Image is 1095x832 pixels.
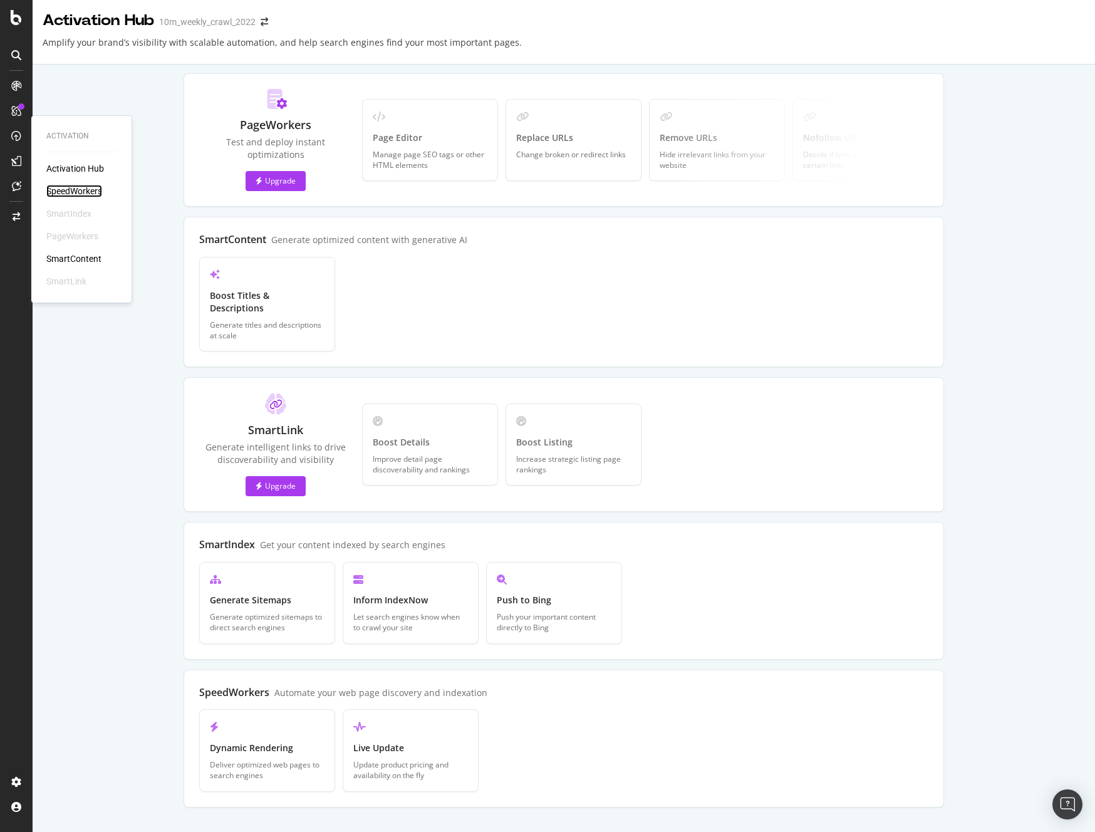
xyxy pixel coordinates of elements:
div: Manage page SEO tags or other HTML elements [373,149,487,170]
div: Let search engines know when to crawl your site [353,611,468,633]
div: Get your content indexed by search engines [260,539,445,551]
div: Upgrade [256,175,296,186]
div: Update product pricing and availability on the fly [353,759,468,781]
button: Upgrade [246,171,306,191]
div: Push your important content directly to Bing [497,611,611,633]
div: Generate Sitemaps [210,594,324,606]
div: 10m_weekly_crawl_2022 [159,16,256,28]
div: SmartIndex [46,207,91,220]
div: Deliver optimized web pages to search engines [210,759,324,781]
img: ClT5ayua.svg [265,393,286,415]
div: Open Intercom Messenger [1052,789,1082,819]
div: Boost Details [373,436,487,449]
div: Activation Hub [43,10,154,31]
a: Boost Titles & DescriptionsGenerate titles and descriptions at scale [199,257,335,351]
a: Dynamic RenderingDeliver optimized web pages to search engines [199,709,335,791]
a: Activation Hub [46,162,104,175]
div: Generate optimized sitemaps to direct search engines [210,611,324,633]
a: SmartContent [46,252,101,265]
div: Generate intelligent links to drive discoverability and visibility [199,441,352,466]
div: Push to Bing [497,594,611,606]
div: Upgrade [256,481,296,491]
img: Do_Km7dJ.svg [264,89,288,110]
div: SmartLink [46,275,86,288]
div: Generate optimized content with generative AI [271,234,467,246]
div: PageWorkers [46,230,98,242]
div: Boost Listing [516,436,631,449]
div: Inform IndexNow [353,594,468,606]
div: Page Editor [373,132,487,144]
div: Generate titles and descriptions at scale [210,320,324,341]
div: SmartLink [248,422,303,439]
a: SpeedWorkers [46,185,102,197]
div: Amplify your brand’s visibility with scalable automation, and help search engines find your most ... [43,36,522,59]
div: PageWorkers [240,117,311,133]
div: SmartIndex [199,538,255,551]
div: Improve detail page discoverability and rankings [373,454,487,475]
div: SmartContent [199,232,266,246]
div: Live Update [353,742,468,754]
div: Change broken or redirect links [516,149,631,160]
div: Boost Titles & Descriptions [210,289,324,315]
div: Increase strategic listing page rankings [516,454,631,475]
div: Test and deploy instant optimizations [199,136,352,161]
a: Generate SitemapsGenerate optimized sitemaps to direct search engines [199,562,335,644]
a: Push to BingPush your important content directly to Bing [486,562,622,644]
a: Inform IndexNowLet search engines know when to crawl your site [343,562,479,644]
div: Automate your web page discovery and indexation [274,687,487,699]
div: SpeedWorkers [199,685,269,699]
div: arrow-right-arrow-left [261,18,268,26]
div: Dynamic Rendering [210,742,324,754]
button: Upgrade [246,476,306,496]
div: Activation [46,131,117,142]
div: Replace URLs [516,132,631,144]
